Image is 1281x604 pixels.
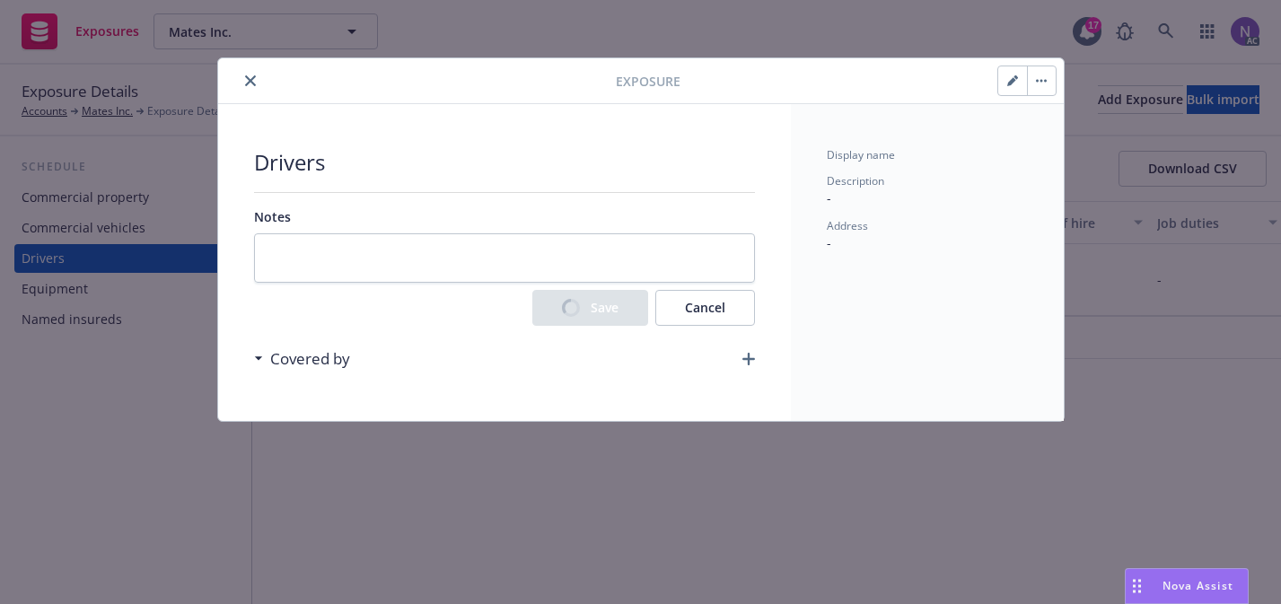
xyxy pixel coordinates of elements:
span: Nova Assist [1163,578,1233,593]
button: Cancel [655,290,755,326]
div: Drag to move [1126,569,1148,603]
button: close [240,70,261,92]
h3: Covered by [270,347,350,371]
span: Drivers [254,147,755,178]
span: - [827,234,831,251]
span: Description [827,173,884,188]
span: Address [827,218,868,233]
span: - [827,189,831,206]
span: Notes [254,208,291,225]
span: Display name [827,147,895,162]
span: Exposure [616,72,680,91]
div: Covered by [254,347,350,371]
button: Nova Assist [1125,568,1249,604]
